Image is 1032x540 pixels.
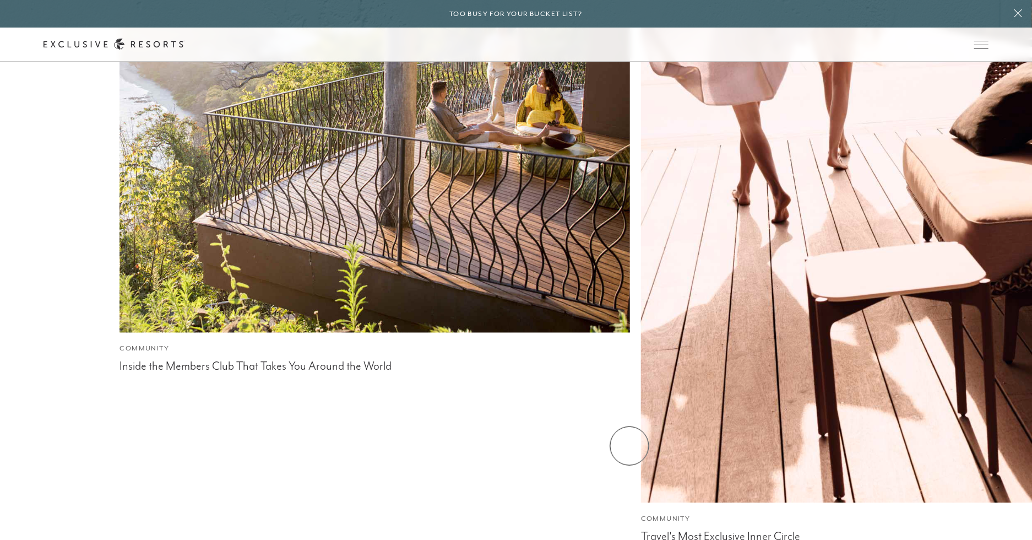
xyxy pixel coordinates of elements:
button: Open navigation [974,41,988,48]
div: Inside the Members Club That Takes You Around the World [120,357,630,374]
iframe: Qualified Messenger [1021,529,1032,540]
h6: Too busy for your bucket list? [449,9,583,19]
div: Community [120,344,630,354]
